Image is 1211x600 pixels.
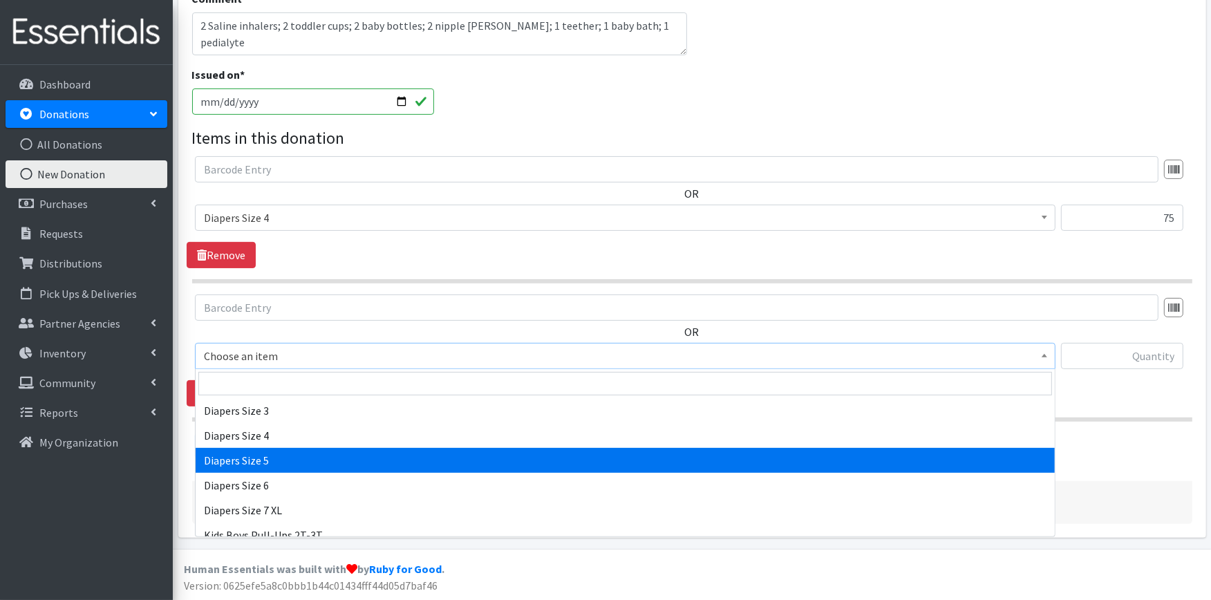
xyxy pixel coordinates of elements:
[6,250,167,277] a: Distributions
[6,310,167,337] a: Partner Agencies
[6,9,167,55] img: HumanEssentials
[241,68,245,82] abbr: required
[195,205,1055,231] span: Diapers Size 4
[39,317,120,330] p: Partner Agencies
[6,399,167,426] a: Reports
[39,406,78,420] p: Reports
[39,287,137,301] p: Pick Ups & Deliveries
[39,197,88,211] p: Purchases
[204,346,1046,366] span: Choose an item
[685,324,700,340] label: OR
[1061,205,1183,231] input: Quantity
[184,579,438,592] span: Version: 0625efe5a8c0bbb1b44c01434fff44d05d7baf46
[6,71,167,98] a: Dashboard
[39,376,95,390] p: Community
[195,343,1055,369] span: Choose an item
[39,227,83,241] p: Requests
[39,107,89,121] p: Donations
[685,185,700,202] label: OR
[1061,343,1183,369] input: Quantity
[6,220,167,247] a: Requests
[6,100,167,128] a: Donations
[6,280,167,308] a: Pick Ups & Deliveries
[6,339,167,367] a: Inventory
[39,346,86,360] p: Inventory
[196,398,1055,423] li: Diapers Size 3
[187,242,256,268] a: Remove
[192,126,1192,151] legend: Items in this donation
[369,562,442,576] a: Ruby for Good
[196,498,1055,523] li: Diapers Size 7 XL
[196,473,1055,498] li: Diapers Size 6
[39,77,91,91] p: Dashboard
[6,160,167,188] a: New Donation
[6,131,167,158] a: All Donations
[6,190,167,218] a: Purchases
[184,562,444,576] strong: Human Essentials was built with by .
[6,369,167,397] a: Community
[204,208,1046,227] span: Diapers Size 4
[192,66,245,83] label: Issued on
[196,523,1055,547] li: Kids Boys Pull-Ups 2T-3T
[39,256,102,270] p: Distributions
[196,423,1055,448] li: Diapers Size 4
[39,435,118,449] p: My Organization
[187,380,256,406] a: Remove
[195,156,1158,182] input: Barcode Entry
[196,448,1055,473] li: Diapers Size 5
[6,429,167,456] a: My Organization
[195,294,1158,321] input: Barcode Entry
